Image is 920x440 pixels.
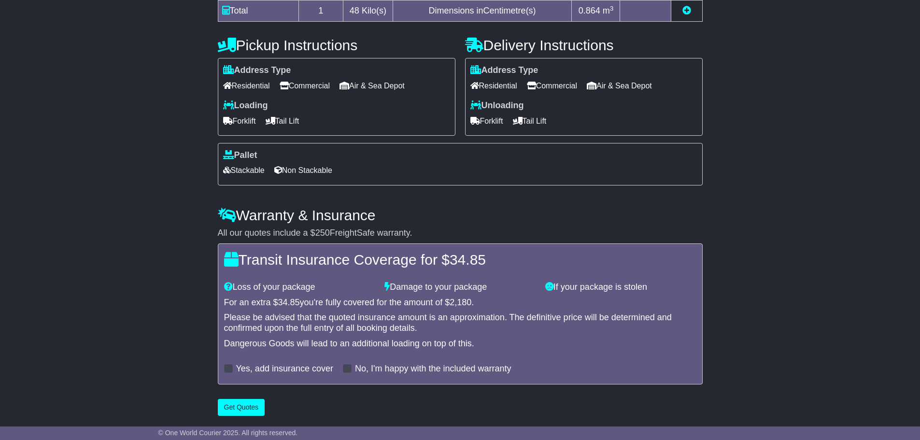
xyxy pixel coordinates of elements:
span: 0.864 [579,6,600,15]
span: 34.85 [450,252,486,268]
td: Total [218,0,298,22]
button: Get Quotes [218,399,265,416]
label: Pallet [223,150,257,161]
div: Damage to your package [380,282,540,293]
span: Forklift [223,114,256,128]
td: Dimensions in Centimetre(s) [393,0,572,22]
span: Air & Sea Depot [587,78,652,93]
span: Tail Lift [266,114,299,128]
h4: Transit Insurance Coverage for $ [224,252,696,268]
span: © One World Courier 2025. All rights reserved. [158,429,298,437]
label: Yes, add insurance cover [236,364,333,374]
label: Loading [223,100,268,111]
span: Non Stackable [274,163,332,178]
span: Commercial [280,78,330,93]
div: For an extra $ you're fully covered for the amount of $ . [224,298,696,308]
span: m [603,6,614,15]
span: 34.85 [278,298,300,307]
td: Kilo(s) [343,0,393,22]
div: All our quotes include a $ FreightSafe warranty. [218,228,703,239]
label: Address Type [470,65,538,76]
label: Unloading [470,100,524,111]
span: 250 [315,228,330,238]
span: Residential [223,78,270,93]
label: Address Type [223,65,291,76]
h4: Delivery Instructions [465,37,703,53]
span: Residential [470,78,517,93]
td: 1 [298,0,343,22]
div: If your package is stolen [540,282,701,293]
span: Tail Lift [513,114,547,128]
sup: 3 [610,5,614,12]
span: 48 [350,6,359,15]
h4: Warranty & Insurance [218,207,703,223]
div: Dangerous Goods will lead to an additional loading on top of this. [224,339,696,349]
span: Forklift [470,114,503,128]
label: No, I'm happy with the included warranty [355,364,511,374]
a: Add new item [682,6,691,15]
span: Commercial [527,78,577,93]
span: Air & Sea Depot [340,78,405,93]
h4: Pickup Instructions [218,37,455,53]
div: Please be advised that the quoted insurance amount is an approximation. The definitive price will... [224,312,696,333]
span: 2,180 [450,298,471,307]
div: Loss of your package [219,282,380,293]
span: Stackable [223,163,265,178]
